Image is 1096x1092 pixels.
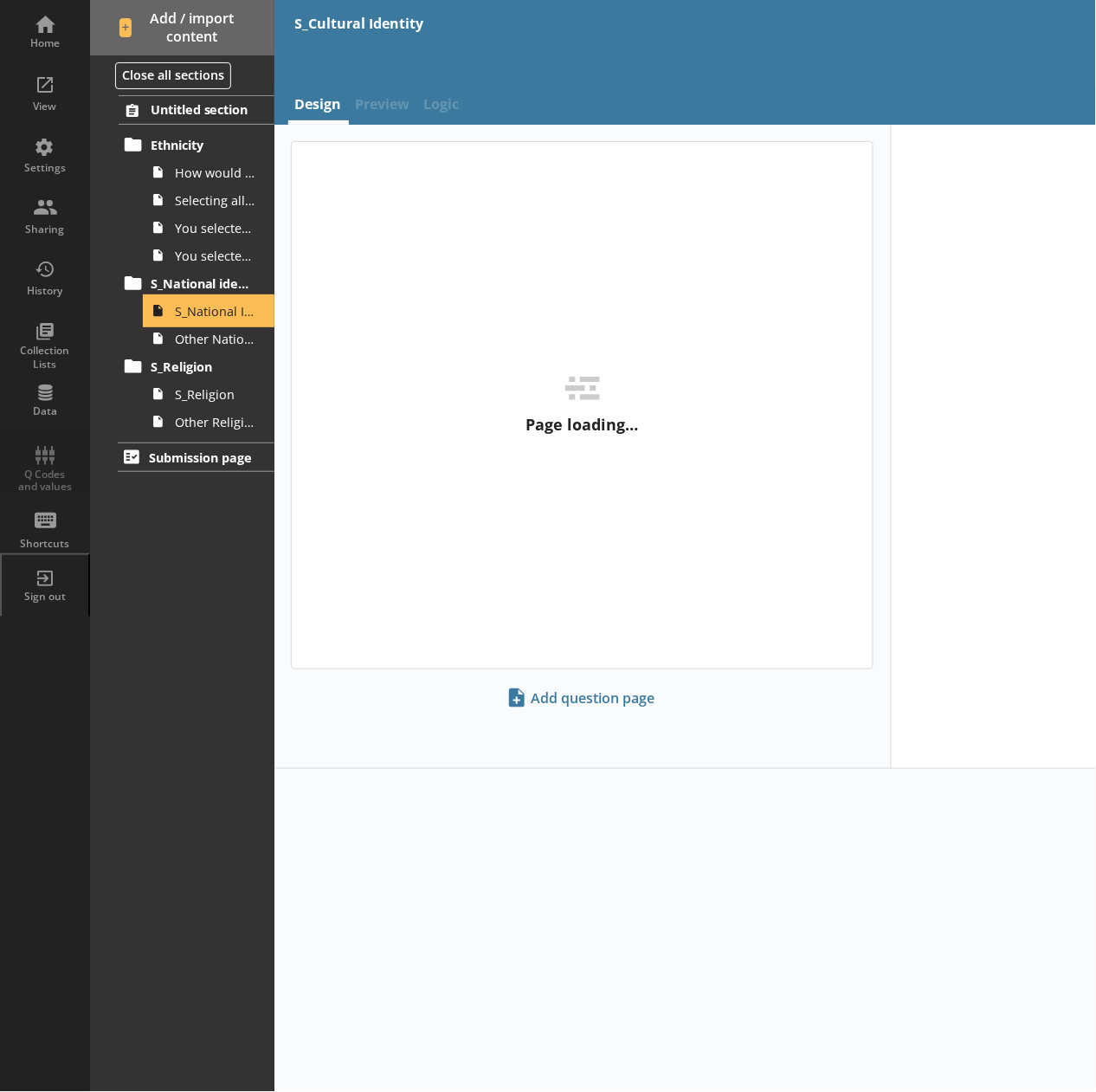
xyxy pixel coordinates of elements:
p: Page loading… [526,414,639,435]
span: You selected 'Any other ethnic group'. [175,248,255,264]
a: S_Religion [119,352,274,380]
a: Design [288,87,349,125]
li: EthnicityHow would you describe your ethnic group?Selecting all that apply, how would you describ... [126,131,274,269]
a: You selected 'Any other ethnic group'. [145,242,274,269]
div: Shortcuts [15,537,75,551]
span: Selecting all that apply, how would you describe your ethnic group? [175,192,255,209]
div: S_Cultural Identity [295,14,424,33]
span: S_National Identity [175,303,255,320]
span: Logic [417,87,467,125]
span: Submission page [149,449,255,466]
span: Ethnicity [151,137,255,153]
span: Other Religion [175,414,255,430]
button: Close all sections [115,62,231,89]
li: S_National identityS_National IdentityOther National Identity [126,269,274,352]
span: Add / import content [119,10,245,46]
div: View [15,100,75,113]
div: Sharing [15,223,75,236]
a: You selected '[DEMOGRAPHIC_DATA]'. [145,214,274,242]
span: How would you describe your ethnic group? [175,165,255,181]
a: S_National identity [119,269,274,297]
a: Selecting all that apply, how would you describe your ethnic group? [145,186,274,214]
div: Sign out [15,590,75,604]
div: Collection Lists [15,344,75,371]
span: S_National identity [151,275,255,292]
li: S_ReligionS_ReligionOther Religion [126,352,274,436]
a: Untitled section [119,95,274,125]
a: Other National Identity [145,325,274,352]
span: Untitled section [151,101,255,118]
span: Add question page [503,684,661,712]
span: Preview [349,87,417,125]
span: Other National Identity [175,331,255,347]
div: Settings [15,161,75,175]
a: How would you describe your ethnic group? [145,158,274,186]
a: S_National Identity [145,297,274,325]
button: Add question page [502,683,662,713]
div: Data [15,404,75,418]
a: Ethnicity [119,131,274,158]
span: You selected '[DEMOGRAPHIC_DATA]'. [175,220,255,236]
div: Home [15,36,75,50]
li: Untitled sectionEthnicityHow would you describe your ethnic group?Selecting all that apply, how w... [90,95,274,436]
a: Other Religion [145,408,274,436]
a: Submission page [118,443,274,472]
a: S_Religion [145,380,274,408]
span: S_Religion [175,386,255,403]
span: S_Religion [151,359,255,375]
div: History [15,284,75,298]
